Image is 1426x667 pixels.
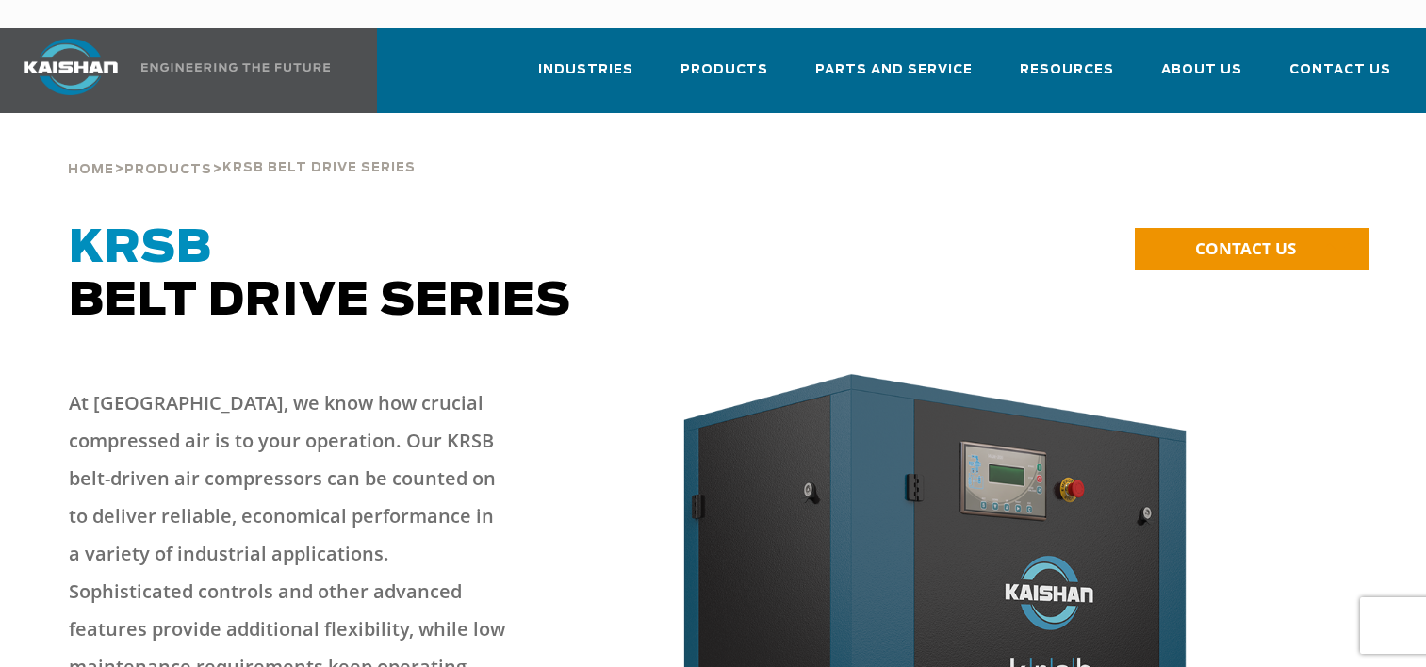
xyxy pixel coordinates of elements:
a: Industries [538,45,633,109]
span: KRSB [69,226,212,271]
a: Products [124,160,212,177]
span: About Us [1161,59,1242,81]
img: Engineering the future [141,63,330,72]
span: Parts and Service [815,59,973,81]
a: Contact Us [1289,45,1391,109]
a: Parts and Service [815,45,973,109]
a: Products [680,45,768,109]
a: Resources [1020,45,1114,109]
span: Belt Drive Series [69,226,571,324]
a: Home [68,160,114,177]
span: Home [68,164,114,176]
span: Products [124,164,212,176]
span: Products [680,59,768,81]
span: CONTACT US [1195,237,1296,259]
a: CONTACT US [1135,228,1369,270]
a: About Us [1161,45,1242,109]
span: Resources [1020,59,1114,81]
span: krsb belt drive series [222,162,416,174]
span: Industries [538,59,633,81]
span: Contact Us [1289,59,1391,81]
div: > > [68,113,416,185]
